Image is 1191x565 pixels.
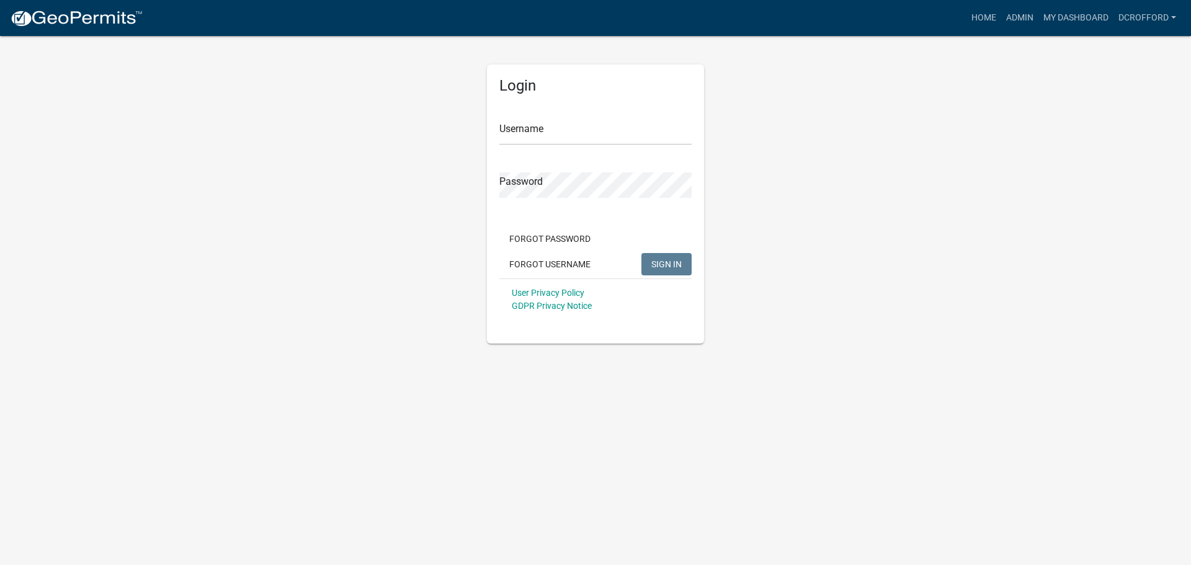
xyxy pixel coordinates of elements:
[641,253,692,275] button: SIGN IN
[966,6,1001,30] a: Home
[512,288,584,298] a: User Privacy Policy
[1038,6,1113,30] a: My Dashboard
[499,228,600,250] button: Forgot Password
[1113,6,1181,30] a: dcrofford
[499,253,600,275] button: Forgot Username
[512,301,592,311] a: GDPR Privacy Notice
[651,259,682,269] span: SIGN IN
[499,77,692,95] h5: Login
[1001,6,1038,30] a: Admin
